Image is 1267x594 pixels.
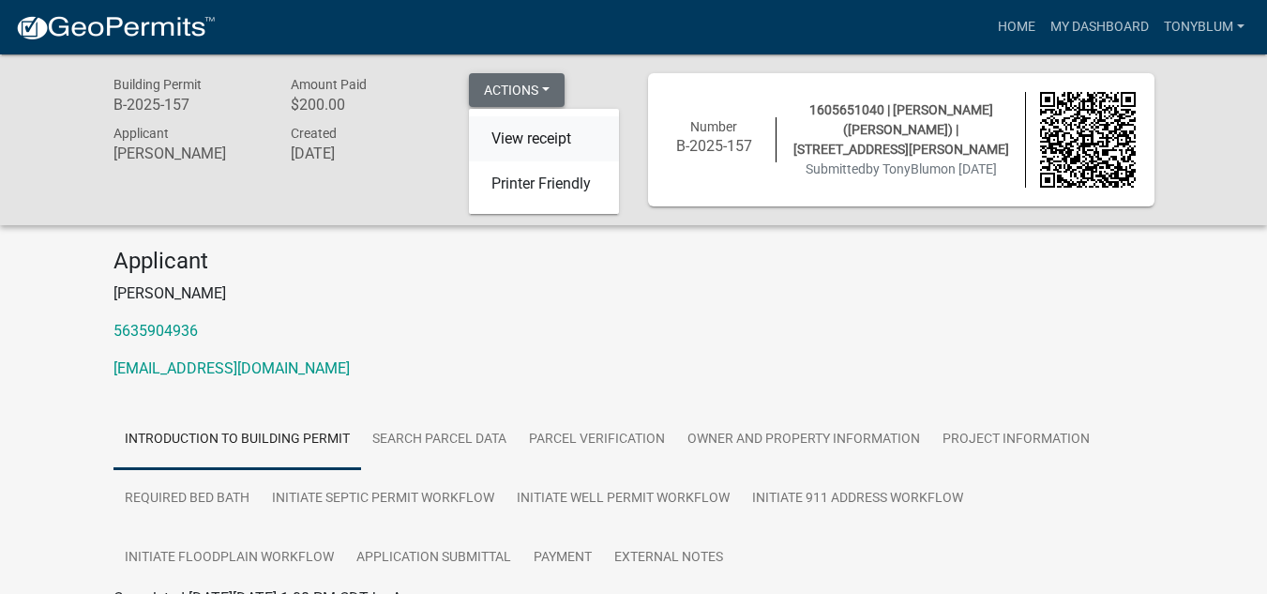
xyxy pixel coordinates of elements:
span: Submitted on [DATE] [806,161,997,176]
a: Initiate Septic Permit Workflow [261,469,505,529]
a: Introduction to Building Permit [113,410,361,470]
span: 1605651040 | [PERSON_NAME] ([PERSON_NAME]) | [STREET_ADDRESS][PERSON_NAME] [793,102,1009,157]
a: External Notes [603,528,734,588]
a: Printer Friendly [469,161,619,206]
a: Home [990,9,1043,45]
h6: B-2025-157 [667,137,762,155]
h6: [DATE] [291,145,441,162]
a: Initiate Well Permit Workflow [505,469,741,529]
a: Parcel Verification [518,410,676,470]
span: Amount Paid [291,77,367,92]
div: Actions [469,109,619,214]
a: [EMAIL_ADDRESS][DOMAIN_NAME] [113,359,350,377]
a: Required Bed Bath [113,469,261,529]
a: Project Information [931,410,1101,470]
a: Owner and Property Information [676,410,931,470]
h6: B-2025-157 [113,96,264,114]
span: Applicant [113,126,169,141]
a: Application Submittal [345,528,522,588]
a: Initiate 911 Address Workflow [741,469,974,529]
a: TonyBlum [1156,9,1252,45]
a: View receipt [469,116,619,161]
span: Number [690,119,737,134]
a: Payment [522,528,603,588]
p: [PERSON_NAME] [113,282,1154,305]
a: My Dashboard [1043,9,1156,45]
h6: [PERSON_NAME] [113,145,264,162]
a: Search Parcel Data [361,410,518,470]
button: Actions [469,73,565,107]
span: Building Permit [113,77,202,92]
img: QR code [1040,92,1136,188]
a: 5635904936 [113,322,198,340]
h6: $200.00 [291,96,441,114]
span: by TonyBlum [866,161,941,176]
span: Created [291,126,337,141]
a: Initiate Floodplain Workflow [113,528,345,588]
h4: Applicant [113,248,1154,275]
